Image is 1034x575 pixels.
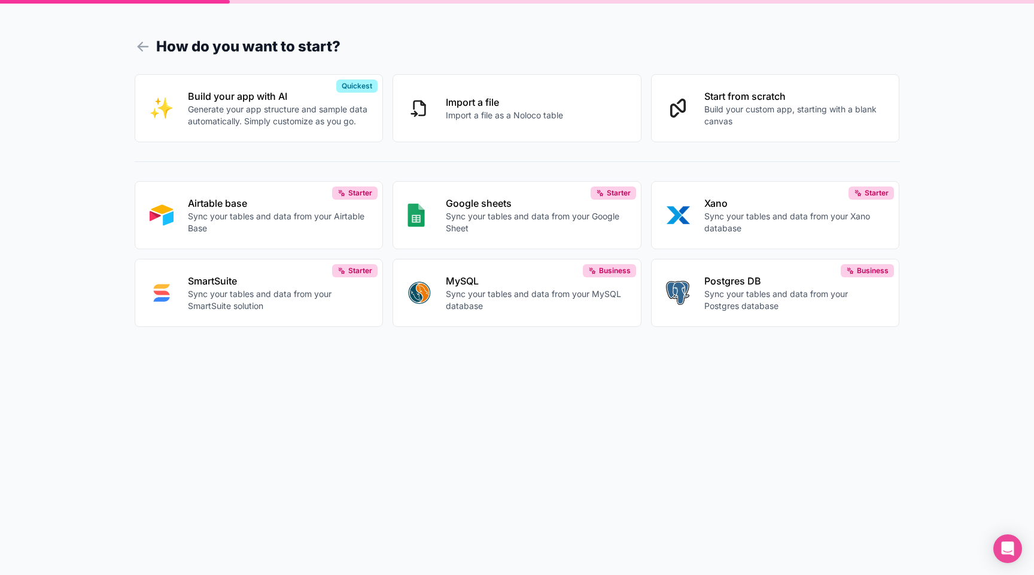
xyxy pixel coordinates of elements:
button: Start from scratchBuild your custom app, starting with a blank canvas [651,74,900,142]
span: Business [599,266,631,276]
button: AIRTABLEAirtable baseSync your tables and data from your Airtable BaseStarter [135,181,384,249]
span: Starter [607,188,631,198]
h1: How do you want to start? [135,36,900,57]
p: Airtable base [188,196,369,210]
button: POSTGRESPostgres DBSync your tables and data from your Postgres databaseBusiness [651,259,900,327]
img: AIRTABLE [150,203,174,227]
img: SMART_SUITE [150,281,174,305]
p: SmartSuite [188,274,369,288]
span: Business [857,266,889,276]
img: POSTGRES [666,281,689,305]
p: Generate your app structure and sample data automatically. Simply customize as you go. [188,103,369,127]
p: Sync your tables and data from your SmartSuite solution [188,288,369,312]
span: Starter [348,266,372,276]
img: GOOGLE_SHEETS [407,203,425,227]
div: Quickest [336,79,378,93]
img: MYSQL [407,281,431,305]
button: MYSQLMySQLSync your tables and data from your MySQL databaseBusiness [393,259,641,327]
span: Starter [348,188,372,198]
p: Import a file as a Noloco table [446,109,563,121]
button: Import a fileImport a file as a Noloco table [393,74,641,142]
img: INTERNAL_WITH_AI [150,96,174,120]
p: Google sheets [446,196,627,210]
p: Sync your tables and data from your MySQL database [446,288,627,312]
p: Sync your tables and data from your Postgres database [704,288,885,312]
button: INTERNAL_WITH_AIBuild your app with AIGenerate your app structure and sample data automatically. ... [135,74,384,142]
p: Sync your tables and data from your Xano database [704,210,885,234]
p: Sync your tables and data from your Airtable Base [188,210,369,234]
p: Start from scratch [704,89,885,103]
button: XANOXanoSync your tables and data from your Xano databaseStarter [651,181,900,249]
p: Build your custom app, starting with a blank canvas [704,103,885,127]
p: Build your app with AI [188,89,369,103]
img: XANO [666,203,690,227]
button: GOOGLE_SHEETSGoogle sheetsSync your tables and data from your Google SheetStarter [393,181,641,249]
p: Sync your tables and data from your Google Sheet [446,210,627,234]
span: Starter [865,188,889,198]
p: Xano [704,196,885,210]
p: Import a file [446,95,563,109]
button: SMART_SUITESmartSuiteSync your tables and data from your SmartSuite solutionStarter [135,259,384,327]
p: MySQL [446,274,627,288]
div: Open Intercom Messenger [993,534,1022,563]
p: Postgres DB [704,274,885,288]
